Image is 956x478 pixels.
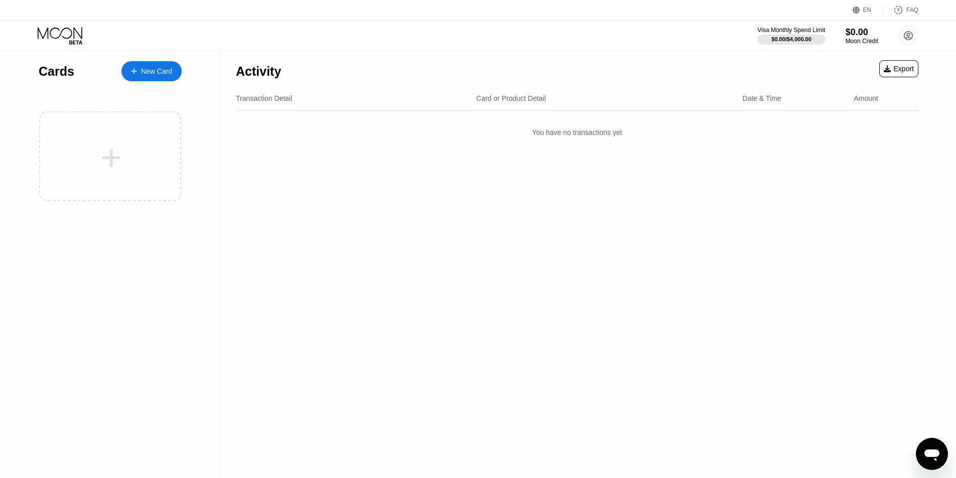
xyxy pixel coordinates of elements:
div: You have no transactions yet [236,118,918,146]
div: Date & Time [743,94,781,102]
div: $0.00 / $4,000.00 [771,36,811,42]
div: New Card [121,61,182,81]
div: Activity [236,64,281,79]
div: Export [879,60,918,77]
div: $0.00 [846,27,878,38]
div: Visa Monthly Spend Limit [757,27,825,34]
div: $0.00Moon Credit [846,27,878,45]
div: EN [863,7,872,14]
iframe: Button to launch messaging window [916,438,948,470]
div: Export [884,65,914,73]
div: Amount [854,94,878,102]
div: Visa Monthly Spend Limit$0.00/$4,000.00 [757,27,825,45]
div: Moon Credit [846,38,878,45]
div: New Card [141,67,172,76]
div: EN [853,5,883,15]
div: FAQ [883,5,918,15]
div: Card or Product Detail [476,94,546,102]
div: Cards [39,64,74,79]
div: FAQ [906,7,918,14]
div: Transaction Detail [236,94,292,102]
